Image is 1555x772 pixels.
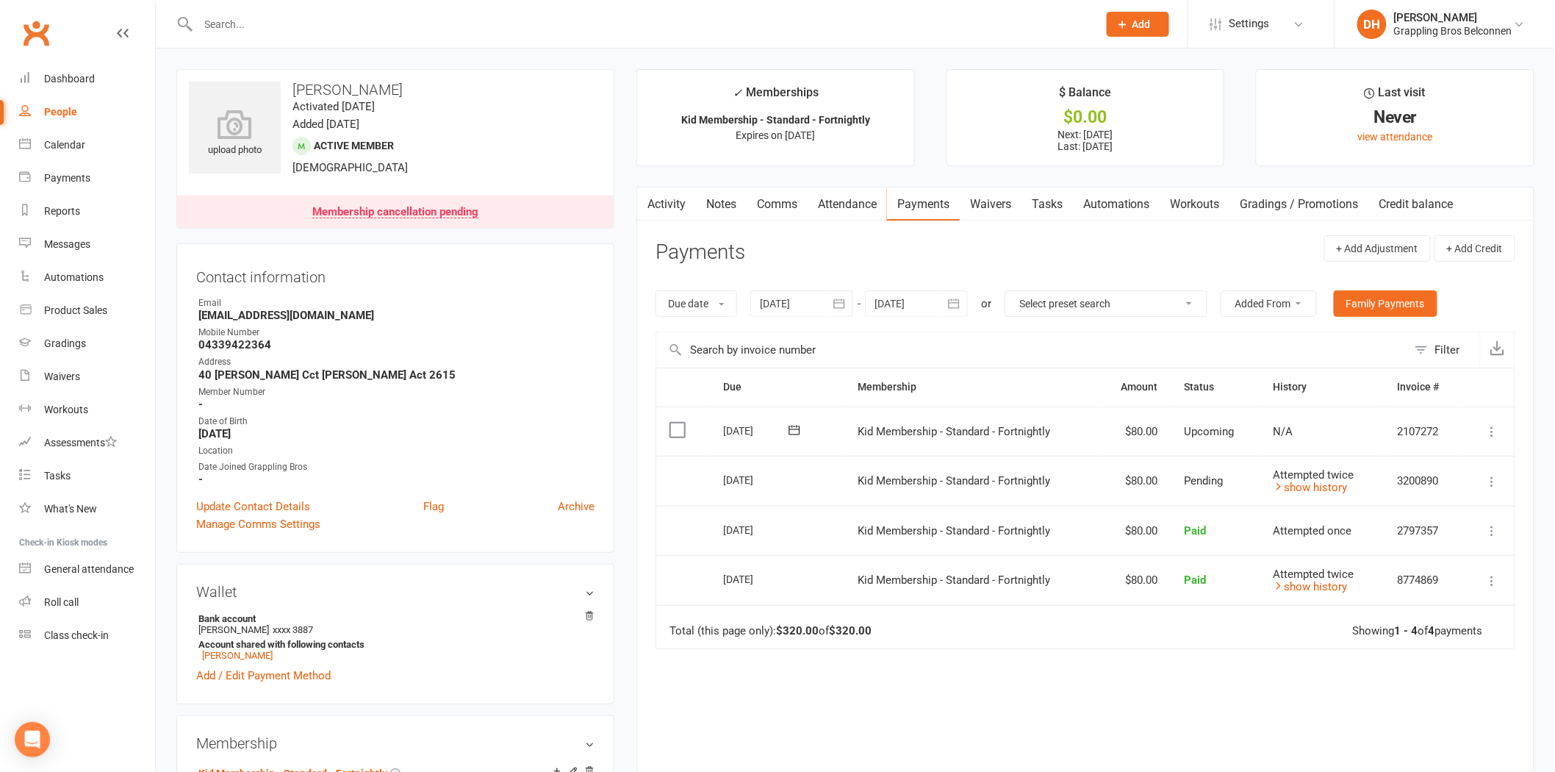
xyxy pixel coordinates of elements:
div: Calendar [44,139,85,151]
div: Reports [44,205,80,217]
div: upload photo [189,110,281,158]
span: Kid Membership - Standard - Fortnightly [858,573,1050,587]
input: Search... [194,14,1088,35]
td: $80.00 [1098,407,1171,457]
h3: Contact information [196,263,595,285]
strong: 04339422364 [198,338,595,351]
a: Family Payments [1334,290,1437,317]
li: [PERSON_NAME] [196,611,595,663]
a: Comms [747,187,808,221]
span: Expires on [DATE] [736,129,815,141]
div: [DATE] [723,468,791,491]
div: Address [198,355,595,369]
a: Credit balance [1369,187,1464,221]
div: Date of Birth [198,415,595,429]
a: Waivers [19,360,155,393]
div: Filter [1435,341,1460,359]
a: Payments [887,187,960,221]
div: Member Number [198,385,595,399]
strong: [EMAIL_ADDRESS][DOMAIN_NAME] [198,309,595,322]
a: Calendar [19,129,155,162]
th: Due [710,368,844,406]
a: show history [1273,481,1347,494]
a: Dashboard [19,62,155,96]
a: Activity [637,187,696,221]
button: Filter [1407,332,1480,368]
span: Settings [1229,7,1270,40]
a: Archive [558,498,595,515]
button: Add [1107,12,1169,37]
td: 2107272 [1385,407,1464,457]
span: N/A [1273,425,1293,438]
span: Attempted once [1273,524,1351,537]
strong: 4 [1429,624,1435,637]
div: Email [198,296,595,310]
input: Search by invoice number [656,332,1407,368]
a: Add / Edit Payment Method [196,667,331,685]
a: Clubworx [18,15,54,51]
div: Showing of payments [1353,625,1483,637]
div: Mobile Number [198,326,595,340]
div: Date Joined Grappling Bros [198,460,595,474]
td: $80.00 [1098,456,1171,506]
th: Membership [844,368,1098,406]
div: [DATE] [723,518,791,541]
a: Workouts [1160,187,1230,221]
div: Roll call [44,596,79,608]
strong: $320.00 [776,624,819,637]
span: Attempted twice [1273,568,1354,581]
td: $80.00 [1098,555,1171,605]
strong: [DATE] [198,427,595,440]
a: Automations [1073,187,1160,221]
a: Product Sales [19,294,155,327]
a: People [19,96,155,129]
strong: Account shared with following contacts [198,639,587,650]
a: Payments [19,162,155,195]
div: Payments [44,172,90,184]
div: Workouts [44,404,88,415]
td: 2797357 [1385,506,1464,556]
strong: 1 - 4 [1395,624,1418,637]
span: Attempted twice [1273,468,1354,482]
a: Update Contact Details [196,498,310,515]
span: Upcoming [1185,425,1235,438]
div: Open Intercom Messenger [15,722,50,757]
span: Kid Membership - Standard - Fortnightly [858,474,1050,487]
p: Next: [DATE] Last: [DATE] [960,129,1211,152]
h3: Payments [656,241,745,264]
span: Paid [1185,573,1207,587]
div: Product Sales [44,304,107,316]
strong: Kid Membership - Standard - Fortnightly [681,114,870,126]
time: Activated [DATE] [292,100,375,113]
a: Automations [19,261,155,294]
td: $80.00 [1098,506,1171,556]
a: Gradings [19,327,155,360]
div: Dashboard [44,73,95,85]
div: Class check-in [44,629,109,641]
h3: [PERSON_NAME] [189,82,602,98]
span: Active member [314,140,394,151]
span: xxxx 3887 [273,624,313,635]
div: What's New [44,503,97,515]
div: [DATE] [723,419,791,442]
h3: Wallet [196,584,595,600]
h3: Membership [196,735,595,751]
td: 3200890 [1385,456,1464,506]
button: + Add Credit [1434,235,1515,262]
div: Automations [44,271,104,283]
div: Assessments [44,437,117,448]
span: Add [1132,18,1151,30]
th: Invoice # [1385,368,1464,406]
a: Tasks [19,460,155,493]
span: Paid [1185,524,1207,537]
a: Roll call [19,586,155,619]
strong: Bank account [198,613,587,624]
i: ✓ [733,86,742,100]
a: Tasks [1021,187,1073,221]
button: Added From [1221,290,1317,317]
a: view attendance [1358,131,1433,143]
time: Added [DATE] [292,118,359,131]
a: Manage Comms Settings [196,515,320,533]
div: or [981,295,991,312]
div: Tasks [44,470,71,482]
